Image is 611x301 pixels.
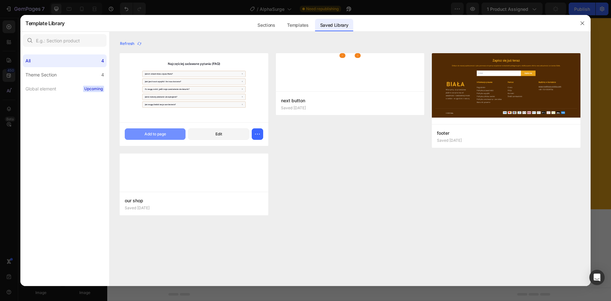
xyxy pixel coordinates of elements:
[437,138,462,143] p: Saved [DATE]
[252,19,280,32] div: Sections
[25,57,31,65] div: All
[101,71,104,79] div: 4
[589,270,605,285] div: Open Intercom Messenger
[257,79,442,102] p: AlphaSurge szybko się wchłania i działa tam, gdzie jest najbardziej potrzebny – bez lepkości. Pro...
[120,39,142,48] button: Refresh
[83,86,104,92] span: Upcoming
[282,19,313,32] div: Templates
[25,85,56,93] div: Global element
[188,128,249,140] button: Edit
[257,79,443,103] div: Rich Text Editor. Editing area: main
[25,71,57,79] div: Theme Section
[281,106,306,110] p: Saved [DATE]
[125,206,150,210] p: Saved [DATE]
[432,53,580,124] img: -a-gempagesversionv7shop-id569554149427905516theme-section-id569699670385755360.jpg
[23,34,107,47] input: E.g.: Section product
[237,201,267,207] span: Add section
[233,215,267,221] div: Generate layout
[183,215,222,221] div: Choose templates
[315,19,354,32] div: Saved Library
[280,215,319,221] div: Add blank section
[120,54,268,123] img: -a-gempagesversionv7shop-id569554149427905516theme-section-id580186513506042868.jpg
[144,131,166,137] div: Add to page
[275,223,323,228] span: then drag & drop elements
[276,53,425,73] img: -a-gempagesversionv7shop-id569554149427905516theme-section-id579740513180058133.jpg
[215,131,222,137] div: Edit
[437,129,575,137] p: footer
[257,43,442,78] p: Szybkie wchłanianie i ukierunkowane działanie
[25,15,65,32] h2: Template Library
[257,43,443,79] h2: Rich Text Editor. Editing area: main
[125,128,186,140] button: Add to page
[233,223,267,228] span: from URL or image
[120,41,142,47] div: Refresh
[125,197,263,204] p: our shop
[281,97,419,104] p: next button
[180,223,224,228] span: inspired by CRO experts
[101,57,104,65] div: 4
